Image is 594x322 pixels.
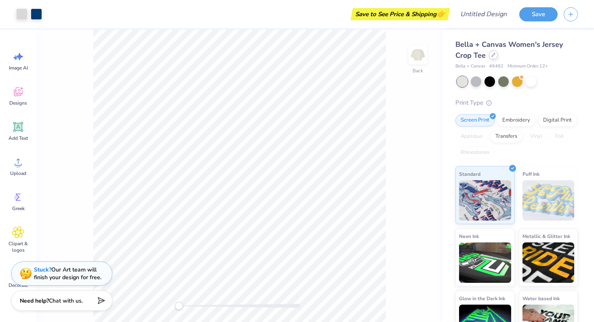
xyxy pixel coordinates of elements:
[525,130,548,143] div: Vinyl
[459,242,511,283] img: Neon Ink
[550,130,569,143] div: Foil
[454,6,513,22] input: Untitled Design
[489,63,503,70] span: # 6482
[436,9,445,19] span: 👉
[413,67,423,74] div: Back
[5,240,32,253] span: Clipart & logos
[8,282,28,288] span: Decorate
[12,205,25,212] span: Greek
[9,65,28,71] span: Image AI
[353,8,448,20] div: Save to See Price & Shipping
[34,266,51,274] strong: Stuck?
[410,47,426,63] img: Back
[522,170,539,178] span: Puff Ink
[522,242,575,283] img: Metallic & Glitter Ink
[522,232,570,240] span: Metallic & Glitter Ink
[459,180,511,221] img: Standard
[459,232,479,240] span: Neon Ink
[34,266,101,281] div: Our Art team will finish your design for free.
[455,130,488,143] div: Applique
[455,40,563,60] span: Bella + Canvas Women's Jersey Crop Tee
[522,180,575,221] img: Puff Ink
[8,135,28,141] span: Add Text
[538,114,577,126] div: Digital Print
[455,98,578,107] div: Print Type
[522,294,560,303] span: Water based Ink
[9,100,27,106] span: Designs
[20,297,49,305] strong: Need help?
[490,130,522,143] div: Transfers
[455,114,495,126] div: Screen Print
[508,63,548,70] span: Minimum Order: 12 +
[459,294,505,303] span: Glow in the Dark Ink
[497,114,535,126] div: Embroidery
[459,170,480,178] span: Standard
[49,297,83,305] span: Chat with us.
[10,170,26,177] span: Upload
[175,302,183,310] div: Accessibility label
[455,63,485,70] span: Bella + Canvas
[519,7,558,21] button: Save
[455,147,495,159] div: Rhinestones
